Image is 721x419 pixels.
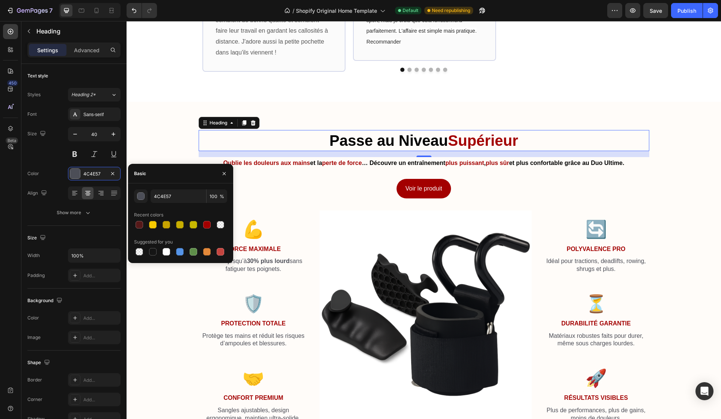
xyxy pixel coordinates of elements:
div: Add... [83,272,119,279]
div: Corner [27,396,42,403]
h2: 💪 [72,197,182,221]
h2: 🔄 [416,197,523,221]
p: Voir le produit [279,162,316,173]
a: Voir le produit [270,158,325,178]
p: Advanced [74,46,100,54]
strong: Supérieur [321,111,392,128]
button: Heading 2* [68,88,121,101]
input: Eg: FFFFFF [151,189,206,203]
span: % [220,193,224,200]
div: Open Intercom Messenger [695,382,713,400]
div: Add... [83,377,119,384]
div: Sans-serif [83,111,119,118]
div: Image [27,334,41,341]
strong: Confort Premium [97,374,157,380]
div: Recent colors [134,212,163,218]
strong: Oublie les douleurs aux mains [97,139,184,145]
input: Auto [68,249,120,262]
p: Soulève jusqu’à sans fatiguer tes poignets. [73,236,181,252]
strong: Force Maximale [100,225,154,231]
p: Protège tes mains et réduit les risques d’ampoules et blessures. [73,311,181,327]
div: Size [27,233,47,243]
strong: 30% plus lourd [120,237,163,243]
p: Settings [37,46,58,54]
span: Heading 2* [71,91,96,98]
div: Border [27,377,42,383]
p: ⁠⁠⁠⁠⁠⁠⁠ [73,110,522,129]
div: Basic [134,170,146,177]
button: Publish [671,3,703,18]
span: Need republishing [432,7,470,14]
p: Idéal pour tractions, deadlifts, rowing, shrugs et plus. [417,236,522,252]
button: Dot [309,47,314,51]
h2: ⏳ [416,271,523,295]
strong: , [357,139,359,145]
strong: et plus confortable grâce au Duo Ultime. [383,139,498,145]
p: Heading [36,27,118,36]
strong: perte de force [196,139,235,145]
strong: Durabilité Garantie [435,299,504,306]
div: Suggested for you [134,239,173,245]
strong: plus sûr [359,139,382,145]
strong: Polyvalence Pro [440,225,499,231]
strong: et la [184,139,196,145]
div: Padding [27,272,45,279]
button: Show more [27,206,121,219]
button: Dot [288,47,292,51]
button: 7 [3,3,56,18]
strong: Protection Totale [95,299,159,306]
div: Shape [27,358,51,368]
div: Add... [83,396,119,403]
button: Dot [302,47,306,51]
div: Color [27,170,39,177]
button: Save [643,3,668,18]
div: Width [27,252,40,259]
span: / [293,7,294,15]
p: Sangles ajustables, design ergonomique, maintien ultra-solide. [73,386,181,401]
div: Align [27,188,48,198]
div: Add... [83,315,119,322]
img: gempages_585946720890782411-99d50a36-0b08-4e29-9fdf-425abf211a45.png [193,189,405,402]
div: 4C4E57 [83,171,105,177]
h2: 🚀 [416,345,523,369]
h2: 🛡️ [72,271,182,295]
div: Add... [83,334,119,341]
strong: … Découvre un entraînement [235,139,319,145]
h2: Rich Text Editor. Editing area: main [72,109,523,130]
p: Plus de performances, plus de gains, moins de douleurs. [417,386,522,401]
p: 7 [49,6,53,15]
div: Beta [6,138,18,144]
div: Styles [27,91,41,98]
div: Text style [27,73,48,79]
div: Undo/Redo [127,3,157,18]
div: Publish [677,7,696,15]
div: Color [27,315,39,321]
button: Dot [295,47,299,51]
strong: Passe au Niveau [203,111,321,128]
p: Matériaux robustes faits pour durer, même sous charges lourdes. [417,311,522,327]
div: Size [27,129,47,139]
strong: plus puissant [319,139,357,145]
div: 450 [7,80,18,86]
div: Background [27,296,64,306]
span: Save [650,8,662,14]
strong: Résultats Visibles [437,374,501,380]
span: Default [403,7,418,14]
iframe: Design area [127,21,721,419]
button: Dot [281,47,285,51]
div: Font [27,111,37,118]
button: Dot [274,47,278,51]
div: Heading [81,98,102,105]
button: Dot [317,47,321,51]
span: Shopify Original Home Template [296,7,377,15]
h2: 🤝 [72,345,182,369]
div: Show more [57,209,92,216]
